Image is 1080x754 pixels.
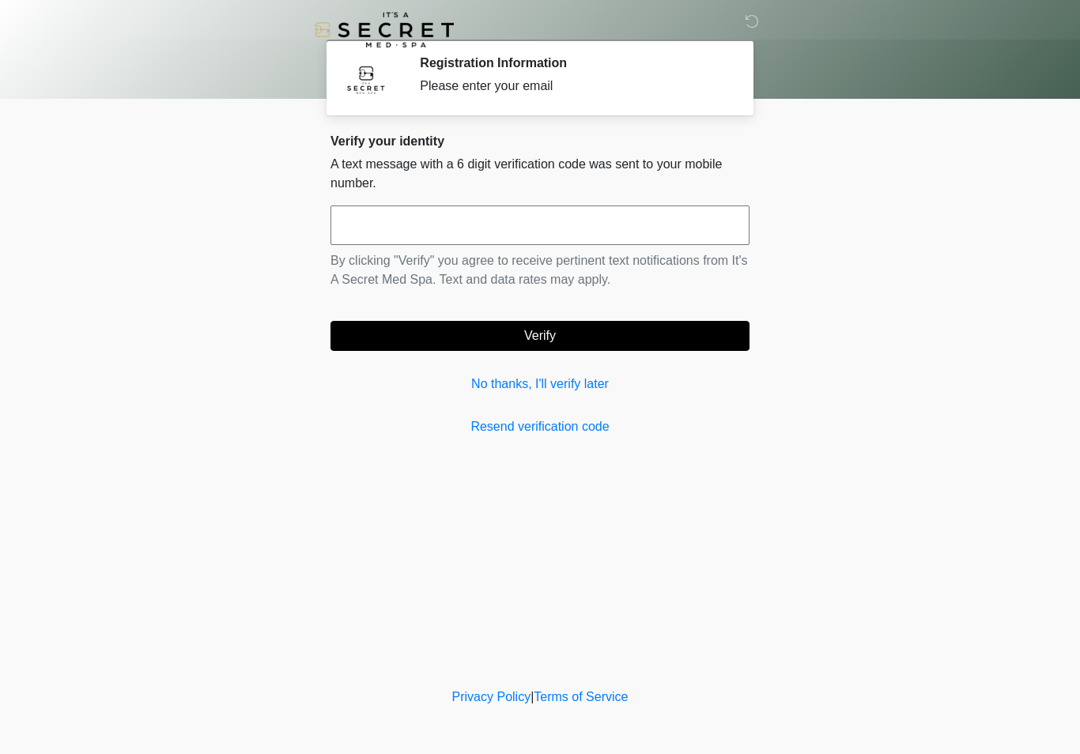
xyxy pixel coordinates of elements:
[330,251,750,289] p: By clicking "Verify" you agree to receive pertinent text notifications from It's A Secret Med Spa...
[330,134,750,149] h2: Verify your identity
[330,155,750,193] p: A text message with a 6 digit verification code was sent to your mobile number.
[531,690,534,703] a: |
[330,375,750,394] a: No thanks, I'll verify later
[330,321,750,351] button: Verify
[342,55,390,103] img: Agent Avatar
[420,77,726,96] div: Please enter your email
[315,12,454,47] img: It's A Secret Med Spa Logo
[452,690,531,703] a: Privacy Policy
[330,417,750,436] a: Resend verification code
[420,55,726,70] h2: Registration Information
[534,690,628,703] a: Terms of Service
